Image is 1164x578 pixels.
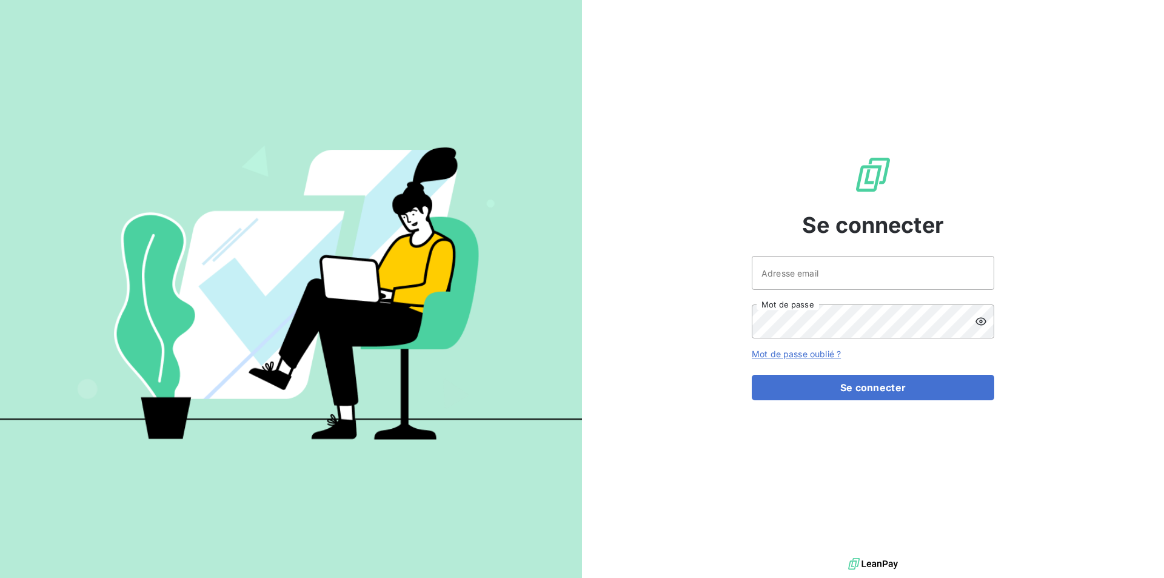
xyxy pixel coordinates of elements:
[752,375,994,400] button: Se connecter
[802,209,944,241] span: Se connecter
[854,155,892,194] img: Logo LeanPay
[752,349,841,359] a: Mot de passe oublié ?
[752,256,994,290] input: placeholder
[848,555,898,573] img: logo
